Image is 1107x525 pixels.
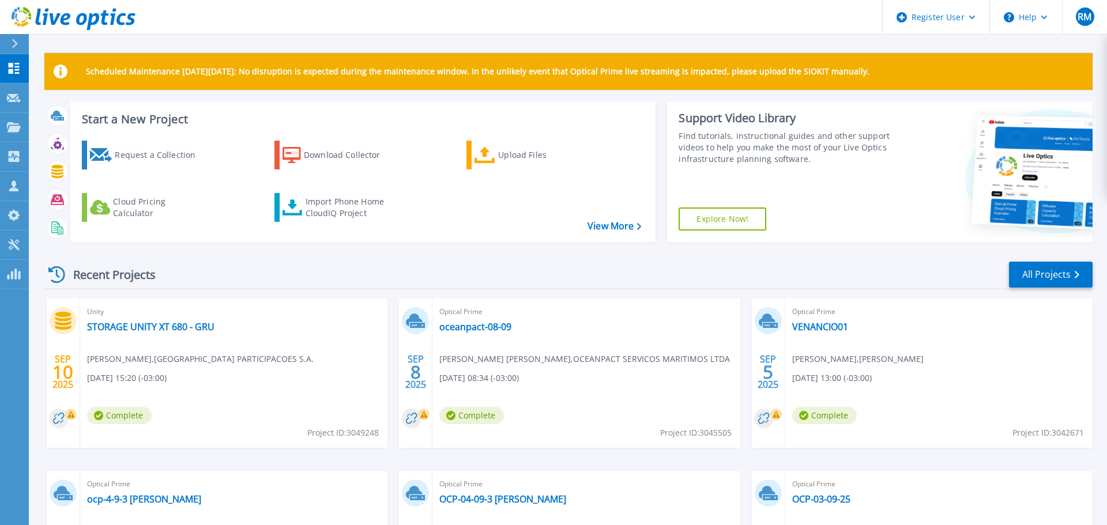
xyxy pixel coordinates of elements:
a: Explore Now! [679,207,766,231]
div: Download Collector [304,143,396,167]
div: Recent Projects [44,260,171,289]
span: [DATE] 13:00 (-03:00) [792,372,872,384]
a: OCP-03-09-25 [792,493,850,505]
div: Cloud Pricing Calculator [113,196,205,219]
div: Find tutorials, instructional guides and other support videos to help you make the most of your L... [679,130,895,165]
span: 8 [411,367,421,377]
span: [DATE] 15:20 (-03:00) [87,372,167,384]
span: RM [1078,12,1091,21]
div: SEP 2025 [405,351,427,393]
a: Download Collector [274,141,403,169]
a: oceanpact-08-09 [439,321,511,333]
span: Project ID: 3045505 [660,426,732,439]
span: [PERSON_NAME] [PERSON_NAME] , OCEANPACT SERVICOS MARITIMOS LTDA [439,353,730,365]
div: Upload Files [498,143,590,167]
div: Request a Collection [115,143,207,167]
a: All Projects [1009,262,1093,288]
div: SEP 2025 [52,351,74,393]
div: SEP 2025 [757,351,779,393]
div: Import Phone Home CloudIQ Project [306,196,396,219]
span: 5 [763,367,773,377]
span: Optical Prime [439,305,733,318]
a: Upload Files [466,141,595,169]
span: Project ID: 3042671 [1012,426,1084,439]
a: Request a Collection [82,141,210,169]
h3: Start a New Project [82,113,641,126]
span: Project ID: 3049248 [307,426,379,439]
span: [PERSON_NAME] , [GEOGRAPHIC_DATA] PARTICIPACOES S.A. [87,353,314,365]
a: Cloud Pricing Calculator [82,193,210,222]
span: [DATE] 08:34 (-03:00) [439,372,519,384]
span: Optical Prime [792,478,1086,490]
a: STORAGE UNITY XT 680 - GRU [87,321,214,333]
a: ocp-4-9-3 [PERSON_NAME] [87,493,201,505]
span: Complete [792,407,857,424]
a: OCP-04-09-3 [PERSON_NAME] [439,493,566,505]
span: 10 [52,367,73,377]
span: Optical Prime [87,478,381,490]
a: VENANCIO01 [792,321,848,333]
div: Support Video Library [679,111,895,126]
span: [PERSON_NAME] , [PERSON_NAME] [792,353,924,365]
a: View More [588,221,641,232]
span: Complete [439,407,504,424]
span: Unity [87,305,381,318]
span: Optical Prime [792,305,1086,318]
span: Optical Prime [439,478,733,490]
p: Scheduled Maintenance [DATE][DATE]: No disruption is expected during the maintenance window. In t... [86,67,869,76]
span: Complete [87,407,152,424]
